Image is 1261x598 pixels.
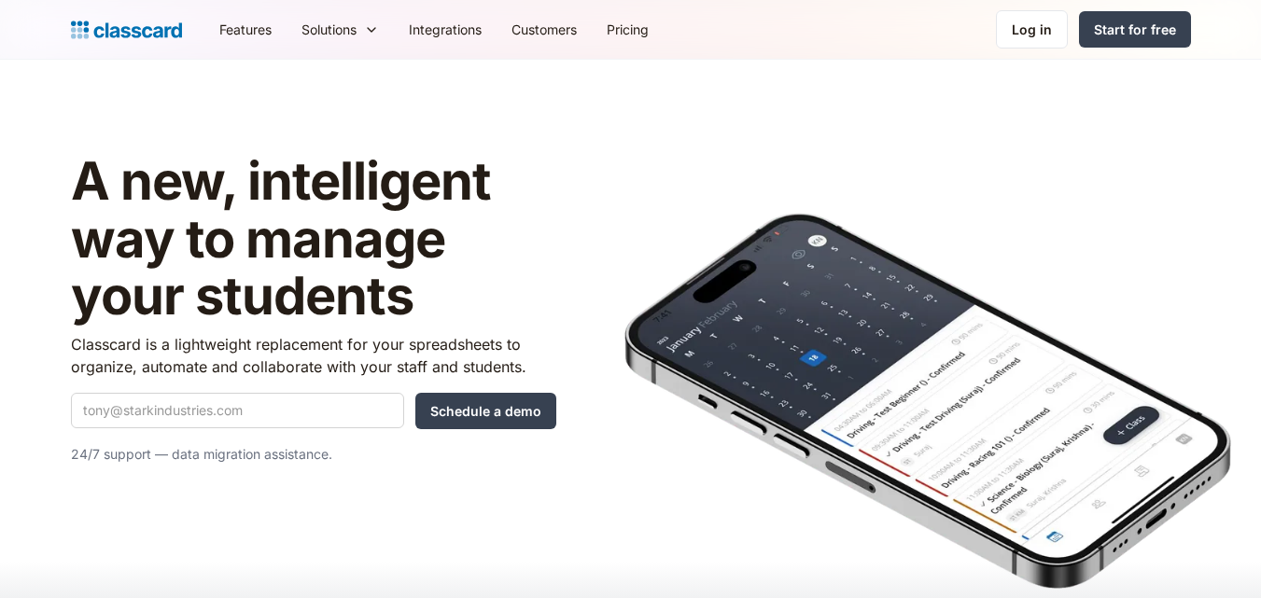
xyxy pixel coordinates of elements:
div: Solutions [301,20,357,39]
a: home [71,17,182,43]
div: Solutions [287,8,394,50]
a: Start for free [1079,11,1191,48]
a: Integrations [394,8,497,50]
a: Features [204,8,287,50]
h1: A new, intelligent way to manage your students [71,153,556,326]
a: Pricing [592,8,664,50]
p: Classcard is a lightweight replacement for your spreadsheets to organize, automate and collaborat... [71,333,556,378]
input: Schedule a demo [415,393,556,429]
a: Log in [996,10,1068,49]
div: Start for free [1094,20,1176,39]
input: tony@starkindustries.com [71,393,404,428]
div: Log in [1012,20,1052,39]
form: Quick Demo Form [71,393,556,429]
p: 24/7 support — data migration assistance. [71,443,556,466]
a: Customers [497,8,592,50]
